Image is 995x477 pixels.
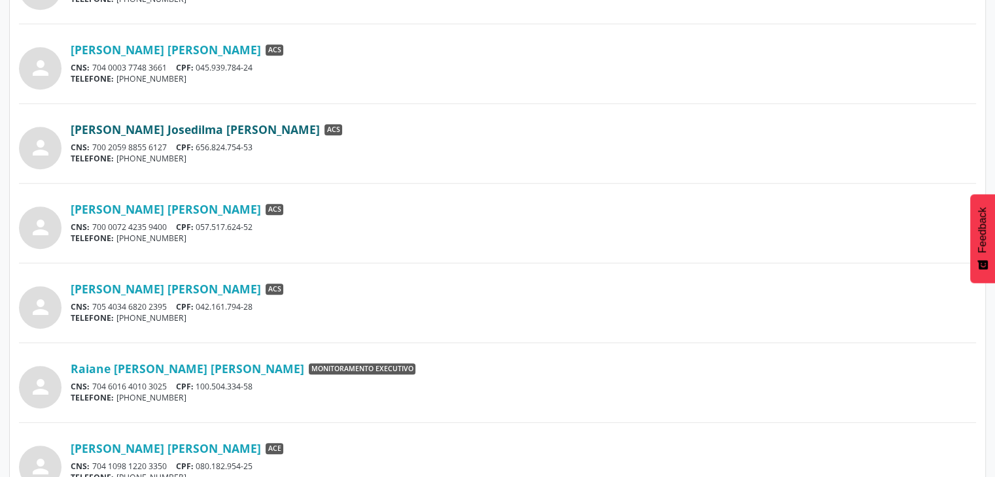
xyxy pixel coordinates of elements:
[71,62,976,73] div: 704 0003 7748 3661 045.939.784-24
[71,301,90,312] span: CNS:
[71,381,976,392] div: 704 6016 4010 3025 100.504.334-58
[71,73,114,84] span: TELEFONE:
[71,312,114,323] span: TELEFONE:
[29,375,52,399] i: person
[176,461,194,472] span: CPF:
[71,381,90,392] span: CNS:
[71,42,261,57] a: [PERSON_NAME] [PERSON_NAME]
[176,142,194,153] span: CPF:
[71,392,114,403] span: TELEFONE:
[71,142,90,153] span: CNS:
[176,62,194,73] span: CPF:
[266,44,283,56] span: ACS
[970,194,995,283] button: Feedback - Mostrar pesquisa
[71,142,976,153] div: 700 2059 8855 6127 656.824.754-53
[71,233,976,244] div: [PHONE_NUMBER]
[71,312,976,323] div: [PHONE_NUMBER]
[71,153,976,164] div: [PHONE_NUMBER]
[29,216,52,239] i: person
[71,222,90,233] span: CNS:
[176,222,194,233] span: CPF:
[977,207,988,253] span: Feedback
[71,392,976,403] div: [PHONE_NUMBER]
[71,62,90,73] span: CNS:
[176,301,194,312] span: CPF:
[266,284,283,295] span: ACS
[71,282,261,296] a: [PERSON_NAME] [PERSON_NAME]
[71,73,976,84] div: [PHONE_NUMBER]
[71,461,90,472] span: CNS:
[324,124,342,136] span: ACS
[71,301,976,312] div: 705 4034 6820 2395 042.161.794-28
[71,361,304,376] a: Raiane [PERSON_NAME] [PERSON_NAME]
[71,202,261,216] a: [PERSON_NAME] [PERSON_NAME]
[266,443,283,455] span: ACE
[29,136,52,159] i: person
[71,461,976,472] div: 704 1098 1220 3350 080.182.954-25
[71,222,976,233] div: 700 0072 4235 9400 057.517.624-52
[71,153,114,164] span: TELEFONE:
[266,204,283,216] span: ACS
[29,56,52,80] i: person
[309,363,415,375] span: Monitoramento Executivo
[176,381,194,392] span: CPF:
[71,122,320,137] a: [PERSON_NAME] Josedilma [PERSON_NAME]
[71,233,114,244] span: TELEFONE:
[29,295,52,319] i: person
[71,441,261,455] a: [PERSON_NAME] [PERSON_NAME]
